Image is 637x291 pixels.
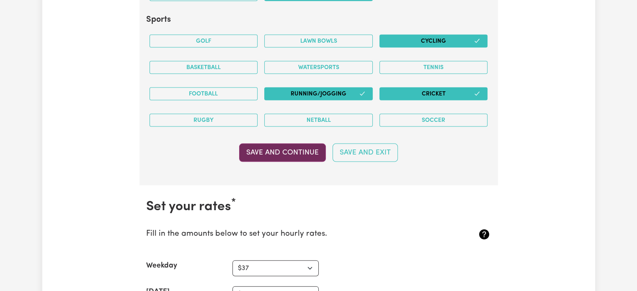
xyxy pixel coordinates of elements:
[150,35,258,48] button: Golf
[379,35,488,48] button: Cycling
[146,199,491,215] h2: Set your rates
[150,114,258,127] button: Rugby
[333,144,398,162] button: Save and Exit
[264,61,373,74] button: Watersports
[264,35,373,48] button: Lawn bowls
[379,114,488,127] button: Soccer
[146,260,177,271] label: Weekday
[379,61,488,74] button: Tennis
[146,228,434,240] p: Fill in the amounts below to set your hourly rates.
[379,88,488,100] button: Cricket
[264,88,373,100] button: Running/Jogging
[150,88,258,100] button: Football
[150,61,258,74] button: Basketball
[239,144,326,162] button: Save and Continue
[146,15,491,25] h2: Sports
[264,114,373,127] button: Netball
